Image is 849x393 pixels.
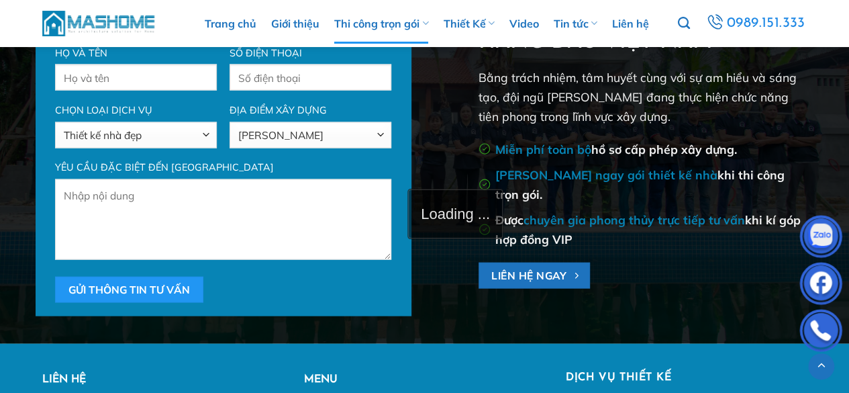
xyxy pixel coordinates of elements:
span: 0989.151.333 [727,12,805,35]
span: Liên hệ ngay [491,267,567,284]
a: Liên hệ [612,3,649,44]
span: Bằng trách nhiệm, tâm huyết cùng với sự am hiểu và sáng tạo, đội ngũ [PERSON_NAME] đang thực hiện... [479,70,797,123]
label: Yêu cầu đặc biệt đến [GEOGRAPHIC_DATA] [55,160,391,175]
strong: Dịch vụ thiết kế [566,372,672,383]
input: Họ và tên [55,64,216,91]
strong: [PERSON_NAME] ngay gói thiết kế nhà [495,167,717,182]
span: khi thi công trọn gói. [495,167,785,202]
strong: MENU [304,374,338,385]
strong: Miễn phí toàn bộ [495,142,591,157]
a: Liên hệ ngay [479,263,591,289]
input: Gửi thông tin tư vấn [55,277,203,303]
div: Loading ... [407,189,503,239]
a: Trang chủ [205,3,256,44]
a: Thiết Kế [443,3,494,44]
label: Họ và tên [55,46,216,61]
a: Lên đầu trang [808,353,834,380]
span: hồ sơ cấp phép xây dựng. [495,142,737,157]
strong: LIÊN HỆ [42,374,86,385]
img: Zalo [801,218,841,259]
a: Tìm kiếm [677,9,689,38]
a: Tin tức [554,3,597,44]
span: Được khi kí góp hợp đồng VIP [495,212,801,247]
input: Số điện thoại [230,64,391,91]
label: Địa điểm xây dựng [230,103,391,118]
img: Phone [801,312,841,353]
img: MasHome – Tổng Thầu Thiết Kế Và Xây Nhà Trọn Gói [42,9,156,38]
a: Video [509,3,539,44]
label: Số điện thoại [230,46,391,61]
strong: chuyên gia phong thủy trực tiếp tư vấn [523,212,745,227]
a: 0989.151.333 [704,11,807,36]
a: Giới thiệu [271,3,319,44]
img: Facebook [801,265,841,306]
label: Chọn loại dịch vụ [55,103,216,118]
a: Thi công trọn gói [334,3,428,44]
